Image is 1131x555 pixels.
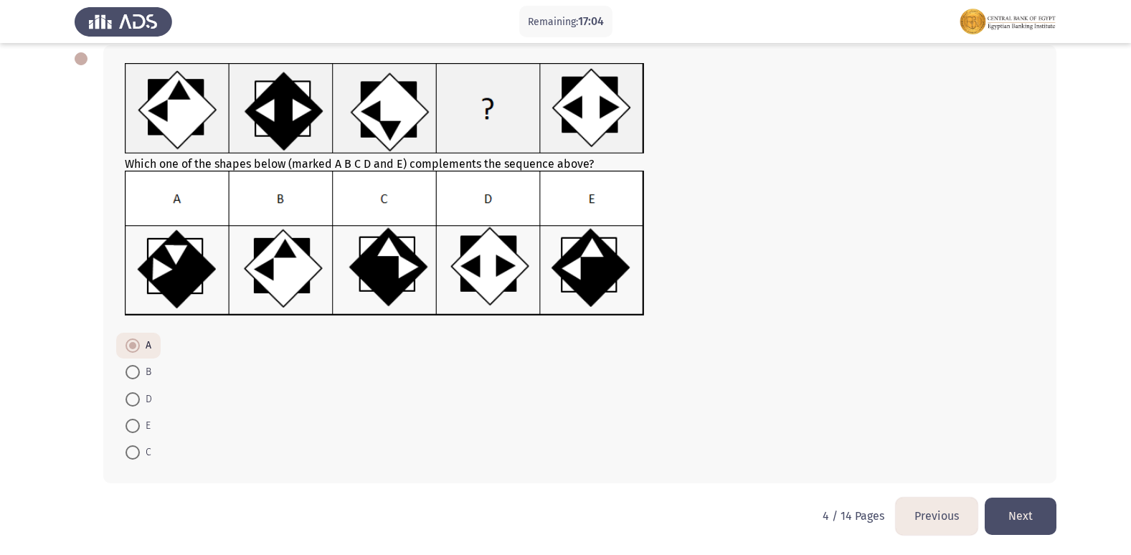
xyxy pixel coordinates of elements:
[125,63,1035,319] div: Which one of the shapes below (marked A B C D and E) complements the sequence above?
[985,498,1056,534] button: load next page
[125,63,645,154] img: UkFYMDAxMDhBLnBuZzE2MjIwMzQ5MzczOTY=.png
[125,171,645,316] img: UkFYMDAxMDhCLnBuZzE2MjIwMzUwMjgyNzM=.png
[140,417,151,435] span: E
[75,1,172,42] img: Assess Talent Management logo
[896,498,978,534] button: load previous page
[578,14,604,28] span: 17:04
[140,391,152,408] span: D
[528,13,604,31] p: Remaining:
[140,337,151,354] span: A
[959,1,1056,42] img: Assessment logo of FOCUS Assessment 3 Modules EN
[140,364,151,381] span: B
[140,444,151,461] span: C
[823,509,884,523] p: 4 / 14 Pages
